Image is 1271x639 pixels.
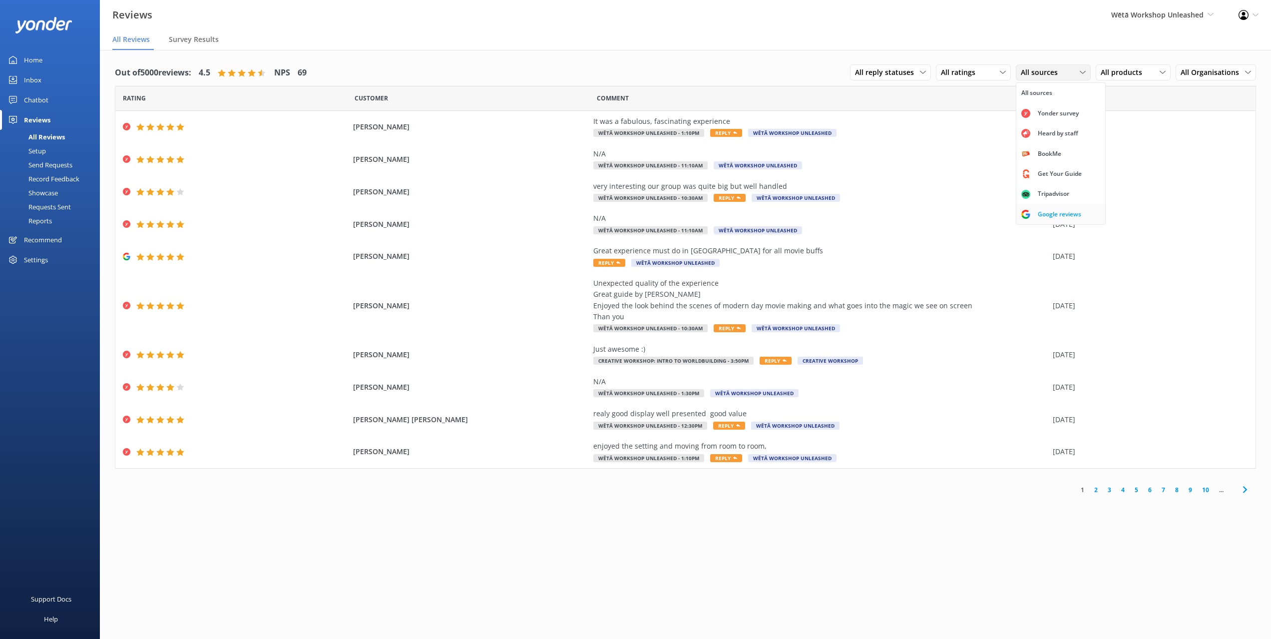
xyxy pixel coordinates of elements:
div: Send Requests [6,158,72,172]
span: Reply [710,454,742,462]
span: All Reviews [112,34,150,44]
h4: NPS [274,66,290,79]
div: [DATE] [1053,219,1243,230]
span: Wētā Workshop Unleashed - 10:30am [593,194,708,202]
span: All products [1101,67,1148,78]
a: 8 [1170,485,1184,495]
div: [DATE] [1053,154,1243,165]
span: Creative Workshop: Intro to Worldbuilding - 3:50pm [593,357,754,365]
a: Send Requests [6,158,100,172]
div: enjoyed the setting and moving from room to room, [593,441,1048,452]
div: Reports [6,214,52,228]
div: Get Your Guide [1030,169,1089,179]
a: 5 [1130,485,1143,495]
span: [PERSON_NAME] [353,382,588,393]
div: Recommend [24,230,62,250]
span: Wētā Workshop Unleashed [714,226,802,234]
span: Reply [714,324,746,332]
span: Wētā Workshop Unleashed [710,389,799,397]
a: Record Feedback [6,172,100,186]
span: Reply [714,194,746,202]
div: Showcase [6,186,58,200]
a: 6 [1143,485,1157,495]
div: All sources [1021,88,1052,98]
div: [DATE] [1053,414,1243,425]
span: Wētā Workshop Unleashed - 11:10am [593,161,708,169]
span: [PERSON_NAME] [353,219,588,230]
a: 10 [1197,485,1214,495]
div: [DATE] [1053,349,1243,360]
span: Survey Results [169,34,219,44]
span: [PERSON_NAME] [353,121,588,132]
a: Requests Sent [6,200,100,214]
span: Date [123,93,146,103]
span: Wētā Workshop Unleashed - 11:10am [593,226,708,234]
div: Heard by staff [1030,128,1086,138]
span: Reply [713,422,745,430]
div: Setup [6,144,46,158]
div: N/A [593,213,1048,224]
span: Wētā Workshop Unleashed [748,454,837,462]
div: Google reviews [1030,209,1089,219]
span: [PERSON_NAME] [353,186,588,197]
span: Wētā Workshop Unleashed [752,324,840,332]
h3: Reviews [112,7,152,23]
span: Wētā Workshop Unleashed - 12:30pm [593,422,707,430]
div: [DATE] [1053,300,1243,311]
a: 2 [1089,485,1103,495]
span: [PERSON_NAME] [353,349,588,360]
span: Reply [710,129,742,137]
span: Wētā Workshop Unleashed - 1:10pm [593,129,704,137]
div: Inbox [24,70,41,90]
div: Yonder survey [1030,108,1086,118]
div: [DATE] [1053,121,1243,132]
span: Creative Workshop [798,357,863,365]
span: All reply statuses [855,67,920,78]
div: Unexpected quality of the experience Great guide by [PERSON_NAME] Enjoyed the look behind the sce... [593,278,1048,323]
div: N/A [593,376,1048,387]
div: Just awesome :) [593,344,1048,355]
div: Requests Sent [6,200,71,214]
div: All Reviews [6,130,65,144]
a: 3 [1103,485,1116,495]
div: [DATE] [1053,186,1243,197]
a: 9 [1184,485,1197,495]
span: Wētā Workshop Unleashed [1111,10,1204,19]
a: All Reviews [6,130,100,144]
div: realy good display well presented good value [593,408,1048,419]
div: N/A [593,148,1048,159]
span: [PERSON_NAME] [353,446,588,457]
div: Chatbot [24,90,48,110]
span: Reply [593,259,625,267]
a: Setup [6,144,100,158]
span: Wētā Workshop Unleashed [631,259,720,267]
span: All Organisations [1181,67,1245,78]
div: Record Feedback [6,172,79,186]
h4: 69 [298,66,307,79]
a: 4 [1116,485,1130,495]
a: 7 [1157,485,1170,495]
span: Wētā Workshop Unleashed [751,422,840,430]
div: Tripadvisor [1030,189,1077,199]
span: Wētā Workshop Unleashed [748,129,837,137]
div: Reviews [24,110,50,130]
span: Wētā Workshop Unleashed - 1:10pm [593,454,704,462]
a: 1 [1076,485,1089,495]
img: yonder-white-logo.png [15,17,72,33]
span: ... [1214,485,1229,495]
div: Support Docs [31,589,71,609]
span: [PERSON_NAME] [353,251,588,262]
div: very interesting our group was quite big but well handled [593,181,1048,192]
h4: 4.5 [199,66,210,79]
a: Reports [6,214,100,228]
span: Question [597,93,629,103]
span: Wētā Workshop Unleashed [714,161,802,169]
span: All sources [1021,67,1064,78]
span: Date [355,93,388,103]
span: Wētā Workshop Unleashed - 10:30am [593,324,708,332]
div: Home [24,50,42,70]
span: All ratings [941,67,981,78]
span: Reply [760,357,792,365]
div: Great experience must do in [GEOGRAPHIC_DATA] for all movie buffs [593,245,1048,256]
h4: Out of 5000 reviews: [115,66,191,79]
